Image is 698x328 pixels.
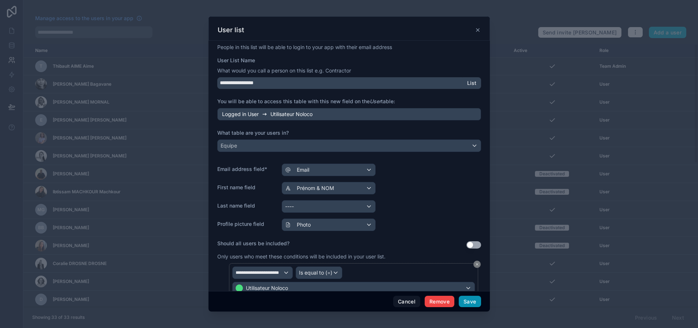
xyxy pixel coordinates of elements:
button: Utilisateur Noloco [232,282,475,294]
span: ---- [285,203,294,210]
button: Prénom & NOM [282,182,376,194]
span: Logged in User [222,111,259,118]
button: Remove [425,296,454,307]
button: Is equal to (=) [296,266,342,279]
span: You will be able to access this table with this new field on the table: [217,98,395,104]
button: ---- [282,200,376,213]
p: People in this list will be able to login to your app with their email address [217,44,481,51]
em: User [370,98,381,104]
h3: User list [218,26,244,34]
button: Photo [282,219,376,231]
span: Equipe [221,142,237,149]
label: Profile picture field [217,220,276,228]
input: display-name [217,77,463,89]
label: Email address field* [217,165,276,173]
span: Utilisateur Noloco [270,111,313,118]
span: Utilisateur Noloco [246,284,288,292]
label: What table are your users in? [217,129,481,137]
span: Prénom & NOM [297,184,334,192]
span: List [467,80,476,86]
button: Email [282,164,376,176]
p: Only users who meet these conditions will be included in your user list. [217,253,481,260]
span: Email [297,166,309,174]
p: What would you call a person on this list e.g. Contractor [217,67,481,74]
label: First name field [217,184,276,191]
button: Cancel [393,296,420,307]
button: Save [459,296,481,307]
span: Photo [297,221,311,228]
span: Is equal to (=) [299,269,332,276]
label: Last name field [217,202,276,209]
label: User List Name [217,57,255,64]
button: Equipe [217,139,481,152]
label: Should all users be included? [217,240,466,247]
